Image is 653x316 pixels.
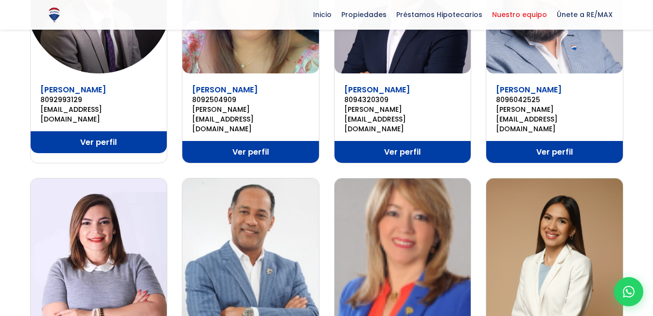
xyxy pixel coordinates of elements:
a: [PERSON_NAME][EMAIL_ADDRESS][DOMAIN_NAME] [344,105,461,134]
a: 8096042525 [496,95,613,105]
a: [PERSON_NAME][EMAIL_ADDRESS][DOMAIN_NAME] [496,105,613,134]
a: 8092504909 [192,95,309,105]
span: Inicio [308,7,336,22]
a: [PERSON_NAME] [192,84,258,95]
a: [PERSON_NAME] [496,84,562,95]
span: Nuestro equipo [487,7,552,22]
a: Ver perfil [486,141,623,163]
a: 8092993129 [40,95,158,105]
a: [PERSON_NAME] [344,84,410,95]
a: Ver perfil [335,141,471,163]
a: [PERSON_NAME][EMAIL_ADDRESS][DOMAIN_NAME] [192,105,309,134]
a: Ver perfil [31,131,167,153]
a: [EMAIL_ADDRESS][DOMAIN_NAME] [40,105,158,124]
img: Logo de REMAX [46,6,63,23]
a: [PERSON_NAME] [40,84,106,95]
a: Ver perfil [182,141,319,163]
span: Únete a RE/MAX [552,7,618,22]
span: Propiedades [336,7,391,22]
span: Préstamos Hipotecarios [391,7,487,22]
a: 8094320309 [344,95,461,105]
